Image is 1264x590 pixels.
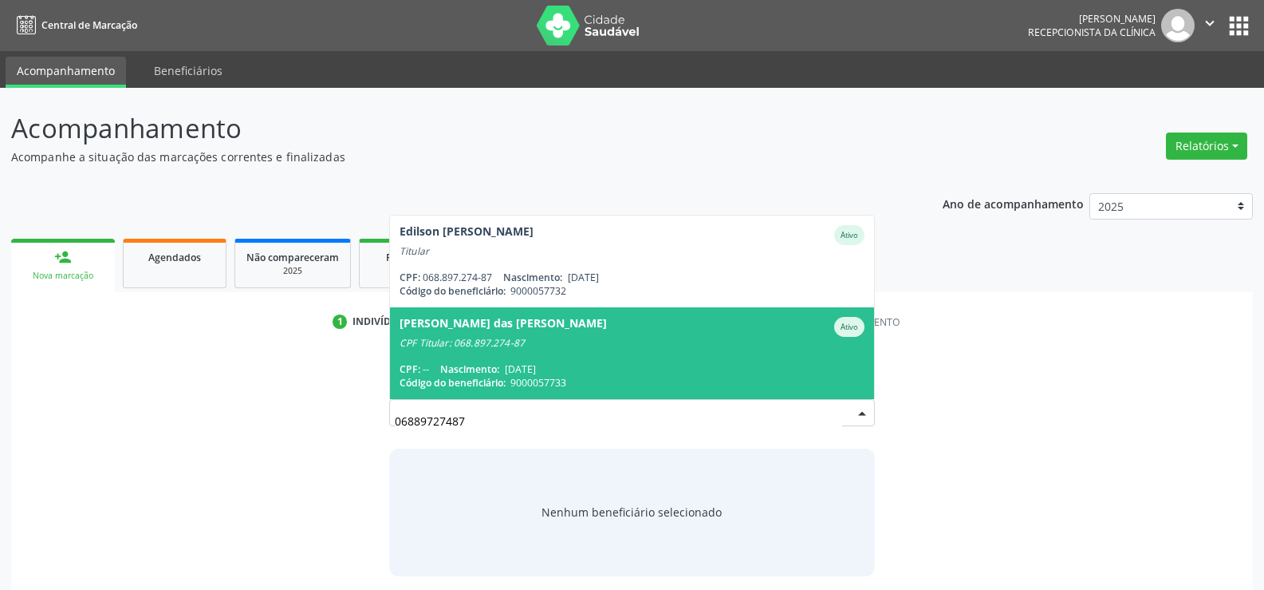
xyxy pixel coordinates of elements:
img: img [1161,9,1195,42]
button: Relatórios [1166,133,1247,160]
span: Não compareceram [246,251,339,264]
div: 1 [333,315,347,329]
span: Nascimento: [440,362,499,376]
div: person_add [54,248,72,266]
span: 9000057733 [510,376,566,390]
div: 2025 [246,265,339,277]
span: Código do beneficiário: [400,284,506,298]
a: Beneficiários [143,57,234,85]
i:  [1201,14,1219,32]
small: Ativo [841,230,858,240]
button: apps [1225,12,1253,40]
span: Central de Marcação [41,18,137,32]
div: -- [400,362,864,376]
div: [PERSON_NAME] [1028,12,1156,26]
div: Titular [400,245,864,258]
div: 2025 [371,265,451,277]
a: Central de Marcação [11,12,137,38]
span: Código do beneficiário: [400,376,506,390]
p: Ano de acompanhamento [943,193,1084,213]
span: Nenhum beneficiário selecionado [541,504,722,521]
div: [PERSON_NAME] das [PERSON_NAME] [400,317,607,337]
p: Acompanhamento [11,109,880,148]
span: [DATE] [568,271,599,284]
span: [DATE] [505,362,536,376]
span: Agendados [148,251,201,264]
div: Nova marcação [22,270,104,282]
div: Edilson [PERSON_NAME] [400,225,534,245]
a: Acompanhamento [6,57,126,88]
div: Indivíduo [352,315,406,329]
small: Ativo [841,322,858,332]
div: 068.897.274-87 [400,271,864,284]
p: Acompanhe a situação das marcações correntes e finalizadas [11,148,880,165]
span: Recepcionista da clínica [1028,26,1156,39]
button:  [1195,9,1225,42]
span: 9000057732 [510,284,566,298]
span: CPF: [400,362,420,376]
span: Nascimento: [503,271,562,284]
div: CPF Titular: 068.897.274-87 [400,337,864,350]
span: Resolvidos [386,251,435,264]
span: CPF: [400,271,420,284]
input: Busque por nome, código ou CPF [395,405,842,437]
